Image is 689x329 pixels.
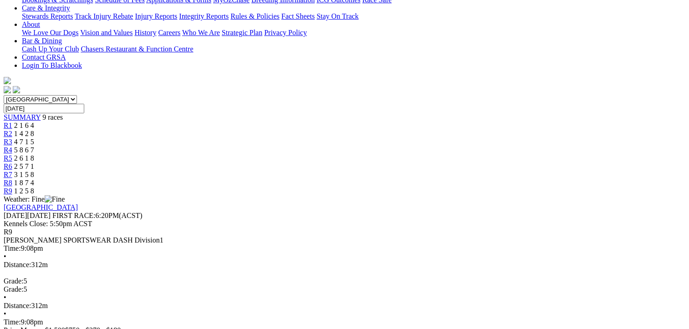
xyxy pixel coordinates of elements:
span: 2 6 1 8 [14,154,34,162]
a: SUMMARY [4,113,41,121]
span: 1 4 2 8 [14,130,34,137]
div: Bar & Dining [22,45,685,53]
a: Careers [158,29,180,36]
a: Integrity Reports [179,12,229,20]
a: Vision and Values [80,29,133,36]
span: 1 8 7 4 [14,179,34,187]
span: Distance: [4,261,31,268]
div: 9:08pm [4,318,685,326]
span: [DATE] [4,212,51,219]
a: R7 [4,171,12,178]
a: Privacy Policy [264,29,307,36]
a: Stewards Reports [22,12,73,20]
span: Time: [4,318,21,326]
a: Rules & Policies [230,12,280,20]
span: • [4,253,6,260]
span: 6:20PM(ACST) [52,212,143,219]
a: Injury Reports [135,12,177,20]
div: 5 [4,285,685,294]
span: FIRST RACE: [52,212,95,219]
img: twitter.svg [13,86,20,93]
a: Track Injury Rebate [75,12,133,20]
a: Fact Sheets [281,12,315,20]
a: R2 [4,130,12,137]
img: Fine [45,195,65,203]
span: 4 7 1 5 [14,138,34,146]
div: About [22,29,685,37]
a: R6 [4,162,12,170]
span: 5 8 6 7 [14,146,34,154]
a: R5 [4,154,12,162]
a: Chasers Restaurant & Function Centre [81,45,193,53]
a: History [134,29,156,36]
div: Kennels Close: 5:50pm ACST [4,220,685,228]
span: Weather: Fine [4,195,65,203]
span: 3 1 5 8 [14,171,34,178]
span: 2 1 6 4 [14,121,34,129]
a: Cash Up Your Club [22,45,79,53]
a: Stay On Track [316,12,358,20]
a: Care & Integrity [22,4,70,12]
div: [PERSON_NAME] SPORTSWEAR DASH Division1 [4,236,685,244]
a: R1 [4,121,12,129]
span: [DATE] [4,212,27,219]
a: About [22,20,40,28]
a: R4 [4,146,12,154]
div: 5 [4,277,685,285]
span: 2 5 7 1 [14,162,34,170]
span: Distance: [4,302,31,309]
span: 9 races [42,113,63,121]
span: • [4,294,6,301]
div: 312m [4,261,685,269]
span: Time: [4,244,21,252]
a: R3 [4,138,12,146]
a: R9 [4,187,12,195]
a: R8 [4,179,12,187]
a: Login To Blackbook [22,61,82,69]
span: • [4,310,6,318]
span: 1 2 5 8 [14,187,34,195]
a: [GEOGRAPHIC_DATA] [4,203,78,211]
a: Who We Are [182,29,220,36]
img: logo-grsa-white.png [4,77,11,84]
a: Contact GRSA [22,53,66,61]
a: Strategic Plan [222,29,262,36]
span: Grade: [4,285,24,293]
a: Bar & Dining [22,37,62,45]
a: We Love Our Dogs [22,29,78,36]
div: 312m [4,302,685,310]
span: R9 [4,228,12,236]
img: facebook.svg [4,86,11,93]
div: 9:08pm [4,244,685,253]
input: Select date [4,104,84,113]
span: Grade: [4,277,24,285]
div: Care & Integrity [22,12,685,20]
